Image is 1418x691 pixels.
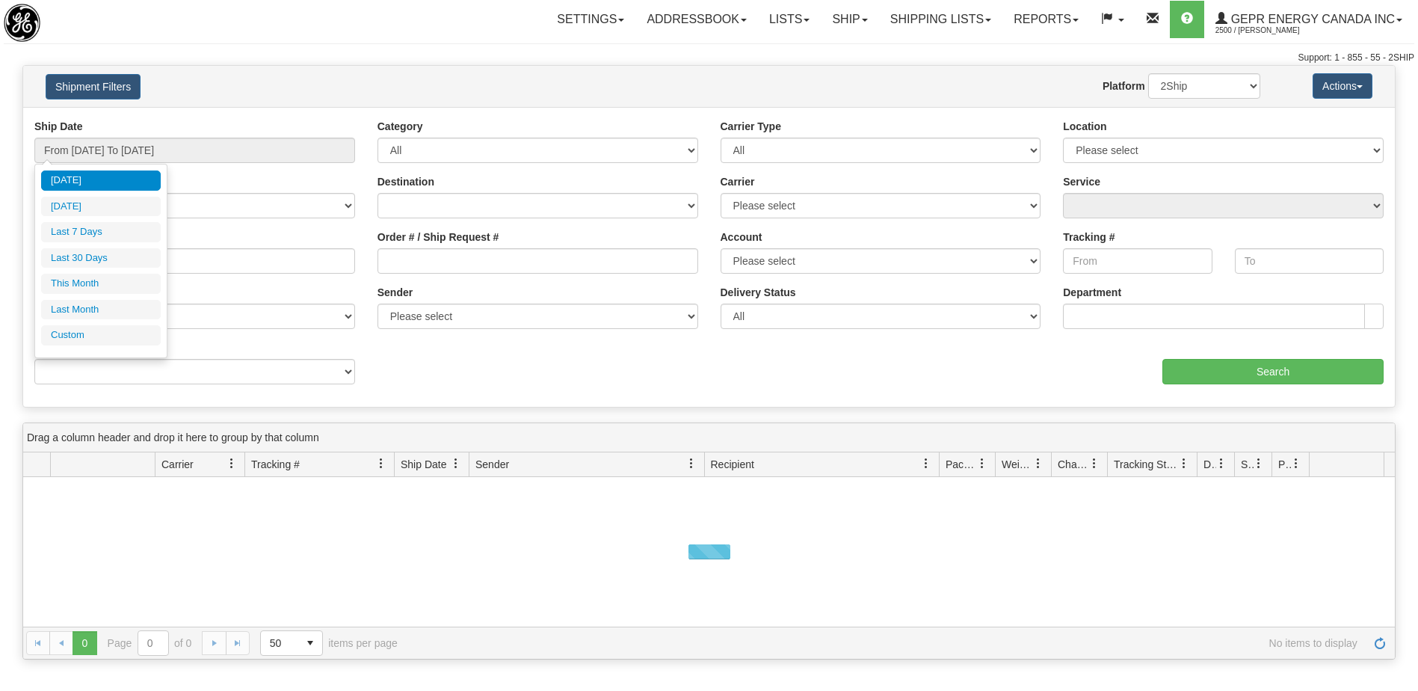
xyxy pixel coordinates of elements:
a: Tracking Status filter column settings [1171,451,1197,476]
li: Last 7 Days [41,222,161,242]
span: Tracking Status [1114,457,1179,472]
label: Ship Date [34,119,83,134]
button: Actions [1313,73,1372,99]
li: Custom [41,325,161,345]
span: No items to display [419,637,1357,649]
a: Refresh [1368,631,1392,655]
a: Recipient filter column settings [913,451,939,476]
div: Support: 1 - 855 - 55 - 2SHIP [4,52,1414,64]
input: To [1235,248,1384,274]
label: Platform [1103,79,1145,93]
img: logo2500.jpg [4,4,40,42]
span: 2500 / [PERSON_NAME] [1215,23,1328,38]
label: Category [377,119,423,134]
label: Destination [377,174,434,189]
li: This Month [41,274,161,294]
a: Shipment Issues filter column settings [1246,451,1271,476]
label: Sender [377,285,413,300]
label: Delivery Status [721,285,796,300]
span: Page 0 [73,631,96,655]
a: GEPR Energy Canada Inc 2500 / [PERSON_NAME] [1204,1,1414,38]
a: Ship [821,1,878,38]
a: Carrier filter column settings [219,451,244,476]
label: Department [1063,285,1121,300]
label: Tracking # [1063,230,1115,245]
span: Delivery Status [1203,457,1216,472]
span: items per page [260,630,398,656]
span: Weight [1002,457,1033,472]
span: Packages [946,457,977,472]
span: Pickup Status [1278,457,1291,472]
span: Ship Date [401,457,446,472]
span: Recipient [711,457,754,472]
span: Tracking # [251,457,300,472]
input: From [1063,248,1212,274]
span: 50 [270,636,289,651]
span: Sender [475,457,509,472]
iframe: chat widget [1384,269,1417,422]
label: Account [721,230,762,245]
span: GEPR Energy Canada Inc [1227,13,1395,25]
label: Carrier Type [721,119,781,134]
a: Sender filter column settings [679,451,704,476]
span: Page of 0 [108,630,192,656]
a: Addressbook [635,1,758,38]
a: Lists [758,1,821,38]
a: Reports [1002,1,1090,38]
span: Charge [1058,457,1089,472]
input: Search [1162,359,1384,384]
span: Shipment Issues [1241,457,1254,472]
label: Carrier [721,174,755,189]
div: grid grouping header [23,423,1395,452]
label: Service [1063,174,1100,189]
label: Order # / Ship Request # [377,230,499,245]
span: Carrier [161,457,194,472]
button: Shipment Filters [46,74,141,99]
span: select [298,631,322,655]
li: Last 30 Days [41,248,161,268]
a: Weight filter column settings [1026,451,1051,476]
a: Delivery Status filter column settings [1209,451,1234,476]
a: Pickup Status filter column settings [1283,451,1309,476]
a: Tracking # filter column settings [369,451,394,476]
li: Last Month [41,300,161,320]
a: Charge filter column settings [1082,451,1107,476]
li: [DATE] [41,171,161,191]
a: Ship Date filter column settings [443,451,469,476]
li: [DATE] [41,197,161,217]
a: Packages filter column settings [970,451,995,476]
label: Location [1063,119,1106,134]
a: Shipping lists [879,1,1002,38]
a: Settings [546,1,635,38]
span: Page sizes drop down [260,630,323,656]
